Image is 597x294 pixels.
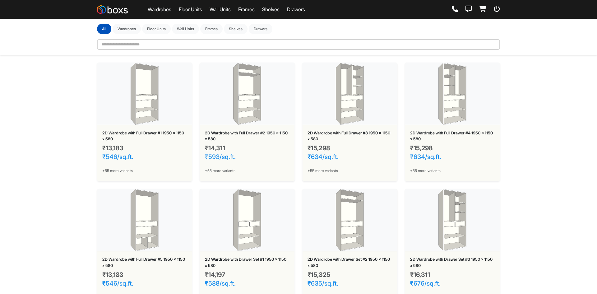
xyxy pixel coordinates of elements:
[97,5,128,14] img: Boxs Store logo
[405,63,500,181] a: 2D Wardrobe with Full Drawer #4 1950 x 1150 x 5802D Wardrobe with Full Drawer #4 1950 x 1150 x 58...
[200,24,223,34] button: Frames
[249,24,272,34] button: Drawers
[405,63,500,125] img: 2D Wardrobe with Full Drawer #4 1950 x 1150 x 580
[303,189,397,251] img: 2D Wardrobe with Drawer Set #2 1950 x 1150 x 580
[172,24,199,34] button: Wall Units
[113,24,141,34] button: Wardrobes
[410,256,495,268] div: 2D Wardrobe with Drawer Set #3 1950 x 1150 x 580
[410,153,495,161] div: ₹634/sq.ft.
[224,24,248,34] button: Shelves
[205,130,289,142] div: 2D Wardrobe with Full Drawer #2 1950 x 1150 x 580
[238,6,255,13] a: Frames
[210,6,231,13] a: Wall Units
[200,63,295,181] a: 2D Wardrobe with Full Drawer #2 1950 x 1150 x 5802D Wardrobe with Full Drawer #2 1950 x 1150 x 58...
[308,256,392,268] div: 2D Wardrobe with Drawer Set #2 1950 x 1150 x 580
[179,6,202,13] a: Floor Units
[308,271,330,278] span: ₹15,325
[205,256,289,268] div: 2D Wardrobe with Drawer Set #1 1950 x 1150 x 580
[205,280,289,287] div: ₹588/sq.ft.
[200,63,294,125] img: 2D Wardrobe with Full Drawer #2 1950 x 1150 x 580
[142,24,171,34] button: Floor Units
[97,189,192,251] img: 2D Wardrobe with Full Drawer #5 1950 x 1150 x 580
[410,130,495,142] div: 2D Wardrobe with Full Drawer #4 1950 x 1150 x 580
[97,63,192,125] img: 2D Wardrobe with Full Drawer #1 1950 x 1150 x 580
[308,130,392,142] div: 2D Wardrobe with Full Drawer #3 1950 x 1150 x 580
[303,63,397,125] img: 2D Wardrobe with Full Drawer #3 1950 x 1150 x 580
[102,271,123,278] span: ₹13,183
[287,6,305,13] a: Drawers
[97,63,192,181] a: 2D Wardrobe with Full Drawer #1 1950 x 1150 x 5802D Wardrobe with Full Drawer #1 1950 x 1150 x 58...
[102,256,187,268] div: 2D Wardrobe with Full Drawer #5 1950 x 1150 x 580
[102,153,187,161] div: ₹546/sq.ft.
[205,168,235,174] span: +55 more variants
[102,130,187,142] div: 2D Wardrobe with Full Drawer #1 1950 x 1150 x 580
[97,24,111,34] button: All
[410,144,433,152] span: ₹15,298
[308,153,392,161] div: ₹634/sq.ft.
[102,144,123,152] span: ₹13,183
[410,168,441,174] span: +55 more variants
[205,271,225,278] span: ₹14,197
[410,280,495,287] div: ₹676/sq.ft.
[308,168,338,174] span: +55 more variants
[262,6,280,13] a: Shelves
[308,144,330,152] span: ₹15,298
[405,189,500,251] img: 2D Wardrobe with Drawer Set #3 1950 x 1150 x 580
[102,280,187,287] div: ₹546/sq.ft.
[102,168,133,174] span: +55 more variants
[205,153,289,161] div: ₹593/sq.ft.
[302,63,397,181] a: 2D Wardrobe with Full Drawer #3 1950 x 1150 x 5802D Wardrobe with Full Drawer #3 1950 x 1150 x 58...
[148,6,171,13] a: Wardrobes
[410,271,430,278] span: ₹16,311
[205,144,225,152] span: ₹14,311
[308,280,392,287] div: ₹635/sq.ft.
[200,189,294,251] img: 2D Wardrobe with Drawer Set #1 1950 x 1150 x 580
